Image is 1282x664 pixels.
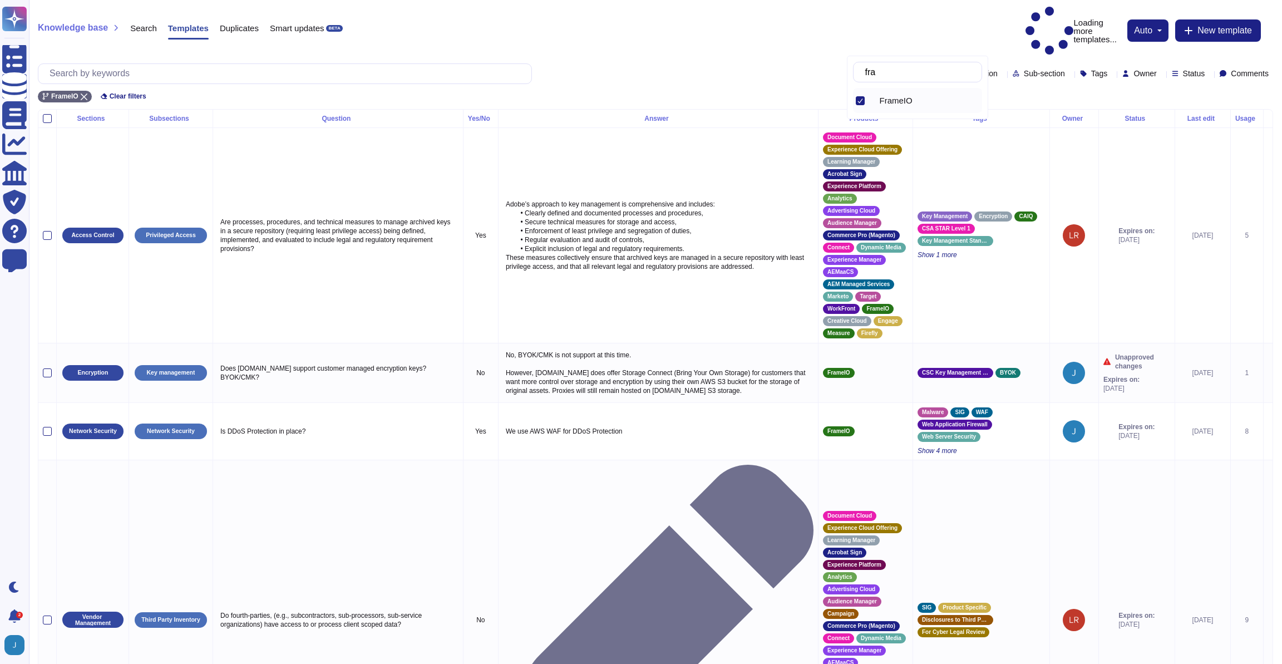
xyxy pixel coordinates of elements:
span: Advertising Cloud [827,587,875,592]
span: [DATE] [1118,235,1155,244]
div: Question [218,115,458,122]
span: Measure [827,331,850,336]
span: Show 4 more [918,446,1045,455]
span: Show 1 more [918,250,1045,259]
div: Sections [61,115,124,122]
span: Malware [922,410,944,415]
div: [DATE] [1180,368,1226,377]
span: Search [130,24,157,32]
span: Tags [1091,70,1108,77]
input: Search by keywords [859,62,982,82]
span: Web Application Firewall [922,422,988,427]
div: Subsections [134,115,208,122]
span: Engage [878,318,898,324]
div: FrameIO [870,94,875,107]
img: user [1063,420,1085,442]
p: Does [DOMAIN_NAME] support customer managed encryption keys? BYOK/CMK? [218,361,458,385]
span: Comments [1231,70,1269,77]
span: Clear filters [110,93,146,100]
span: Status [1183,70,1205,77]
p: Network Security [69,428,117,434]
span: Learning Manager [827,538,875,543]
span: Encryption [979,214,1008,219]
span: Expires on: [1118,227,1155,235]
button: user [2,633,32,657]
p: Network Security [147,428,195,434]
span: WAF [976,410,988,415]
span: New template [1197,26,1252,35]
span: Learning Manager [827,159,875,165]
span: Product Specific [943,605,987,611]
p: Adobe’s approach to key management is comprehensive and includes: • Clearly defined and documente... [503,197,813,274]
input: Search by keywords [44,64,531,83]
span: Dynamic Media [861,636,901,641]
span: FrameIO [51,93,78,100]
span: SIG [955,410,964,415]
p: Yes [468,231,494,240]
div: Answer [503,115,813,122]
span: Experience Platform [827,562,881,568]
span: Web Server Security [922,434,976,440]
span: Firefly [861,331,878,336]
p: Key management [147,370,195,376]
span: [DATE] [1103,384,1140,393]
img: user [1063,362,1085,384]
span: Experience Platform [827,184,881,189]
p: Loading more templates... [1025,7,1122,55]
span: Commerce Pro (Magento) [827,623,895,629]
span: Expires on: [1118,422,1155,431]
span: Creative Cloud [827,318,867,324]
span: Key Management [922,214,968,219]
span: SIG [922,605,931,611]
span: Document Cloud [827,135,872,140]
span: Duplicates [220,24,259,32]
span: For Cyber Legal Review [922,629,985,635]
p: No [468,368,494,377]
span: Experience Cloud Offering [827,525,898,531]
span: Analytics [827,574,852,580]
span: Commerce Pro (Magento) [827,233,895,238]
span: WorkFront [827,306,855,312]
span: Unapproved changes [1115,353,1170,371]
span: Document Cloud [827,513,872,519]
div: Yes/No [468,115,494,122]
span: Experience Manager [827,257,881,263]
div: 9 [1235,616,1259,624]
span: Experience Cloud Offering [827,147,898,153]
img: user [4,635,24,655]
div: [DATE] [1180,616,1226,624]
div: 1 [1235,368,1259,377]
span: Campaign [827,611,854,617]
div: Products [823,115,908,122]
button: New template [1175,19,1261,42]
span: Marketo [827,294,849,299]
div: 5 [1235,231,1259,240]
span: CSC Key Management Capability [922,370,989,376]
p: Encryption [78,370,109,376]
span: Expires on: [1103,375,1140,384]
div: 8 [1235,427,1259,436]
p: Do fourth-parties, (e.g., subcontractors, sub-processors, sub-service organizations) have access ... [218,608,458,632]
div: BETA [326,25,342,32]
span: Acrobat Sign [827,171,862,177]
span: Connect [827,636,850,641]
div: Last edit [1180,115,1226,122]
span: Audience Manager [827,220,877,226]
span: Advertising Cloud [827,208,875,214]
span: AEMaaCS [827,269,854,275]
span: CAIQ [1019,214,1033,219]
img: user [1063,224,1085,247]
span: AEM Managed Services [827,282,890,287]
div: Owner [1054,115,1094,122]
span: CSA STAR Level 1 [922,226,970,232]
span: Dynamic Media [861,245,901,250]
div: [DATE] [1180,231,1226,240]
span: Acrobat Sign [827,550,862,555]
div: [DATE] [1180,427,1226,436]
span: Target [860,294,876,299]
span: FrameIO [866,306,889,312]
p: Third Party Inventory [141,617,200,623]
span: BYOK [1000,370,1016,376]
span: [DATE] [1118,431,1155,440]
p: Vendor Management [66,614,120,626]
